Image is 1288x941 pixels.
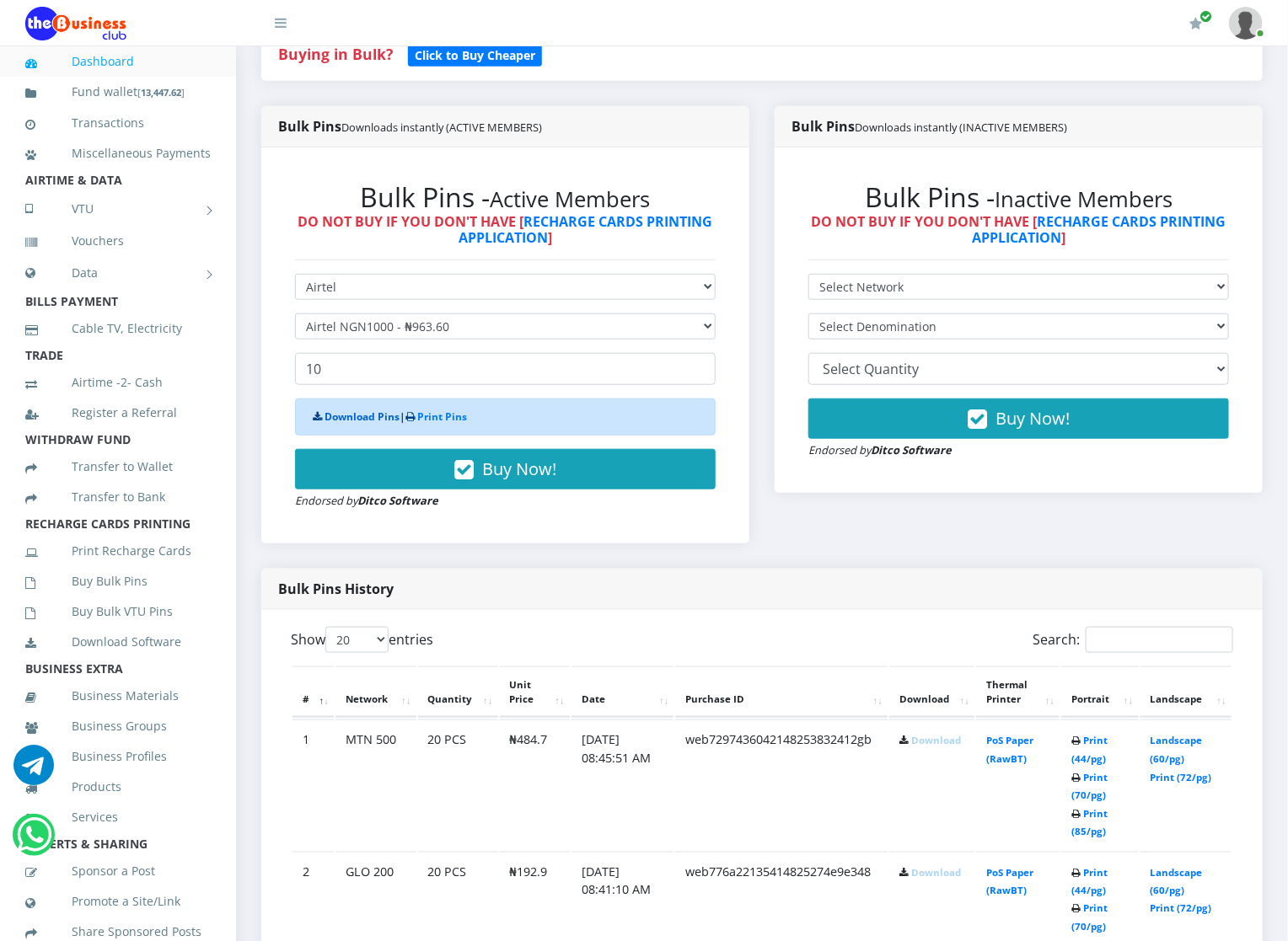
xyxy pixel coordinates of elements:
[325,627,389,653] select: Showentries
[341,120,542,135] small: Downloads instantly (ACTIVE MEMBERS)
[675,719,888,850] td: web7297436042148253832412gb
[25,72,211,112] a: Fund wallet[13,447.62]
[295,353,716,385] input: Enter Quantity
[25,309,211,348] a: Cable TV, Electricity
[1199,10,1212,23] span: Renew/Upgrade Subscription
[25,532,211,570] a: Print Recharge Cards
[1151,734,1203,765] a: Landscape (60/pg)
[572,719,674,850] td: [DATE] 08:45:51 AM
[491,184,651,214] small: Active Members
[911,734,961,746] a: Download
[292,666,334,719] th: #: activate to sort column descending
[1071,807,1108,838] a: Print (85/pg)
[295,493,438,508] small: Endorsed by
[278,117,542,136] strong: Bulk Pins
[17,827,51,855] a: Chat for support
[295,449,716,489] button: Buy Now!
[298,212,713,247] strong: DO NOT BUY IF YOU DON'T HAVE [ ]
[335,719,416,850] td: MTN 500
[889,666,974,719] th: Download: activate to sort column ascending
[25,676,211,715] a: Business Materials
[986,866,1033,897] a: PoS Paper (RawBT)
[572,666,674,719] th: Date: activate to sort column ascending
[1071,771,1108,802] a: Print (70/pg)
[1033,627,1233,653] label: Search:
[25,592,211,631] a: Buy Bulk VTU Pins
[25,363,211,402] a: Airtime -2- Cash
[313,409,467,424] strong: |
[408,44,542,64] a: Click to Buy Cheaper
[415,47,535,63] b: Click to Buy Cheaper
[417,409,467,424] a: Print Pins
[996,407,1070,430] span: Buy Now!
[25,42,211,81] a: Dashboard
[855,120,1067,135] small: Downloads instantly (INACTIVE MEMBERS)
[1151,902,1212,915] a: Print (72/pg)
[812,212,1226,247] strong: DO NOT BUY IF YOU DON'T HAVE [ ]
[137,86,185,99] small: [ ]
[25,737,211,776] a: Business Profiles
[25,882,211,921] a: Promote a Site/Link
[871,442,952,457] strong: Ditco Software
[995,184,1173,214] small: Inactive Members
[357,493,438,508] strong: Ditco Software
[25,222,211,260] a: Vouchers
[911,866,961,879] a: Download
[25,767,211,806] a: Products
[808,442,952,457] small: Endorsed by
[808,181,1229,213] h2: Bulk Pins -
[13,757,54,785] a: Chat for support
[808,398,1229,439] button: Buy Now!
[792,117,1067,136] strong: Bulk Pins
[976,666,1060,719] th: Thermal Printer: activate to sort column ascending
[1189,17,1202,30] i: Renew/Upgrade Subscription
[325,409,400,424] a: Download Pins
[459,212,713,247] a: RECHARGE CARDS PRINTING APPLICATION
[25,104,211,142] a: Transactions
[295,181,716,213] h2: Bulk Pins -
[1229,7,1263,40] img: User
[418,719,498,850] td: 20 PCS
[25,447,211,486] a: Transfer to Wallet
[25,798,211,837] a: Services
[500,666,570,719] th: Unit Price: activate to sort column ascending
[25,393,211,432] a: Register a Referral
[1071,866,1108,897] a: Print (44/pg)
[25,562,211,601] a: Buy Bulk Pins
[25,7,126,40] img: Logo
[25,707,211,746] a: Business Groups
[675,666,888,719] th: Purchase ID: activate to sort column ascending
[1086,627,1233,653] input: Search:
[500,719,570,850] td: ₦484.7
[1151,771,1212,783] a: Print (72/pg)
[291,627,433,653] label: Show entries
[25,134,211,173] a: Miscellaneous Payments
[25,852,211,890] a: Sponsor a Post
[25,252,211,294] a: Data
[1140,666,1232,719] th: Landscape: activate to sort column ascending
[25,188,211,230] a: VTU
[482,457,556,480] span: Buy Now!
[25,623,211,661] a: Download Software
[1071,734,1108,765] a: Print (44/pg)
[278,44,393,64] strong: Buying in Bulk?
[1071,902,1108,933] a: Print (70/pg)
[25,478,211,516] a: Transfer to Bank
[141,86,181,99] b: 13,447.62
[278,580,394,598] strong: Bulk Pins History
[1151,866,1203,897] a: Landscape (60/pg)
[986,734,1033,765] a: PoS Paper (RawBT)
[972,212,1226,247] a: RECHARGE CARDS PRINTING APPLICATION
[335,666,416,719] th: Network: activate to sort column ascending
[292,719,334,850] td: 1
[418,666,498,719] th: Quantity: activate to sort column ascending
[1061,666,1138,719] th: Portrait: activate to sort column ascending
